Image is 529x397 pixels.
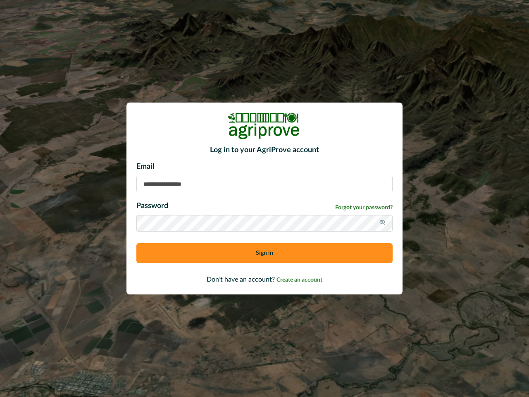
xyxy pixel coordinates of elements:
a: Forgot your password? [335,203,393,212]
span: Create an account [276,277,322,283]
a: Create an account [276,276,322,283]
button: Sign in [136,243,393,263]
p: Password [136,201,168,212]
p: Email [136,161,393,172]
h2: Log in to your AgriProve account [136,146,393,155]
img: Logo Image [227,112,302,139]
p: Don’t have an account? [136,275,393,285]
